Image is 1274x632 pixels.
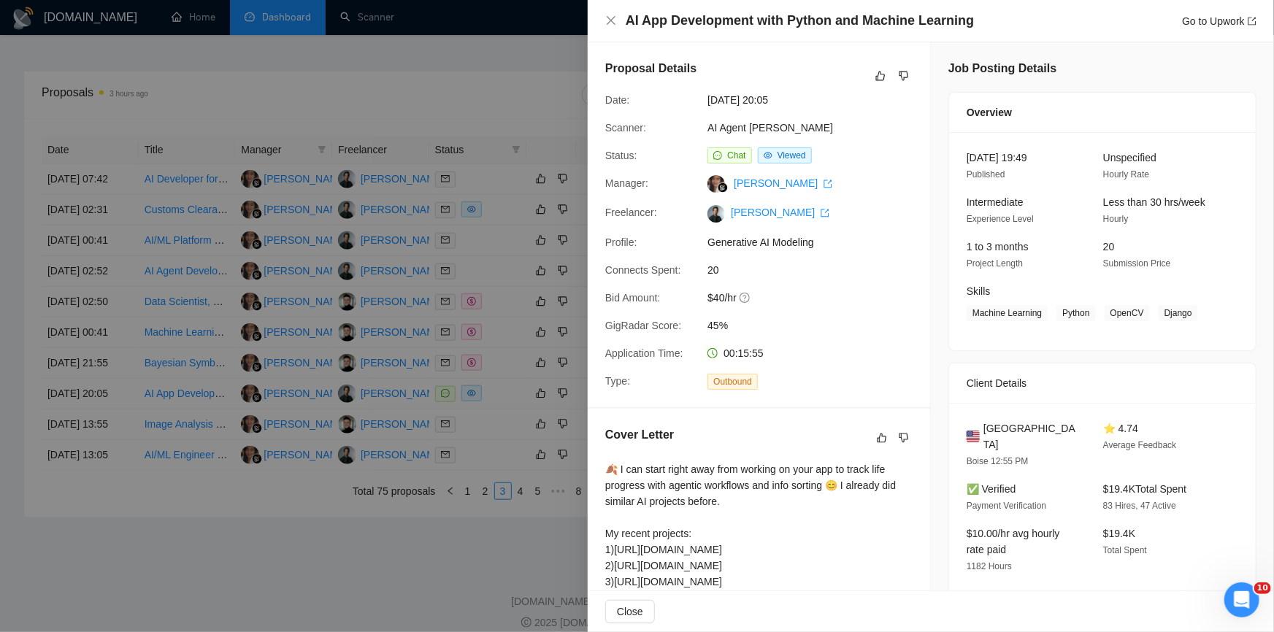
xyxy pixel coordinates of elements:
img: 🇺🇸 [967,428,980,444]
span: close [605,15,617,26]
iframe: Intercom live chat [1224,582,1259,617]
span: Profile: [605,236,637,248]
a: [PERSON_NAME] export [731,207,829,218]
span: 1 to 3 months [967,241,1029,253]
span: Type: [605,375,630,387]
h5: Job Posting Details [948,60,1056,77]
div: Client Details [967,363,1238,403]
h5: Cover Letter [605,426,674,444]
a: AI Agent [PERSON_NAME] [707,122,833,134]
span: Overview [967,104,1012,120]
span: message [713,151,722,160]
span: Viewed [778,150,806,161]
h4: AI App Development with Python and Machine Learning [626,12,974,30]
span: Close [617,604,643,620]
span: 20 [1103,241,1115,253]
span: Status: [605,150,637,161]
span: OpenCV [1105,305,1150,321]
span: Django [1159,305,1198,321]
span: Date: [605,94,629,106]
span: Connects Spent: [605,264,681,276]
img: c1No51xU7MlnVNp1sZWpsVHJh88pVdtkbTzcTJ-0yOUIvNyepkLgS2J7D0Lv65YILf [707,205,725,223]
span: export [821,209,829,217]
span: question-circle [740,292,751,304]
span: $10.00/hr avg hourly rate paid [967,528,1060,555]
span: 1182 Hours [967,561,1012,571]
span: Published [967,169,1005,180]
span: Skills [967,285,991,297]
span: eye [764,151,772,160]
span: [DATE] 19:49 [967,152,1027,163]
a: Go to Upworkexport [1182,15,1256,27]
span: Outbound [707,374,758,390]
span: Submission Price [1103,258,1171,269]
span: export [1248,17,1256,26]
span: 45% [707,317,926,334]
span: 20 [707,262,926,278]
span: clock-circle [707,348,718,358]
span: Scanner: [605,122,646,134]
span: like [875,70,886,82]
span: $19.4K [1103,528,1135,539]
span: $40/hr [707,290,926,306]
div: 🍂 I can start right away from working on your app to track life progress with agentic workflows a... [605,461,913,622]
span: $19.4K Total Spent [1103,483,1186,495]
span: GigRadar Score: [605,320,681,331]
button: like [872,67,889,85]
span: Total Spent [1103,545,1147,555]
span: Machine Learning [967,305,1048,321]
h5: Proposal Details [605,60,697,77]
span: Less than 30 hrs/week [1103,196,1205,208]
span: Application Time: [605,347,683,359]
span: export [824,180,832,188]
button: like [873,429,891,447]
span: dislike [899,432,909,444]
span: Intermediate [967,196,1024,208]
span: Unspecified [1103,152,1156,163]
span: ✅ Verified [967,483,1016,495]
span: Project Length [967,258,1023,269]
button: Close [605,600,655,623]
span: Average Feedback [1103,440,1177,450]
button: Close [605,15,617,27]
button: dislike [895,429,913,447]
span: Boise 12:55 PM [967,456,1029,466]
span: Generative AI Modeling [707,234,926,250]
span: like [877,432,887,444]
span: [GEOGRAPHIC_DATA] [983,420,1080,452]
img: gigradar-bm.png [718,182,728,193]
span: ⭐ 4.74 [1103,423,1138,434]
span: Payment Verification [967,501,1046,511]
span: Hourly [1103,214,1129,224]
span: 10 [1254,582,1271,594]
span: Bid Amount: [605,292,661,304]
span: 83 Hires, 47 Active [1103,501,1176,511]
span: dislike [899,70,909,82]
span: Manager: [605,177,648,189]
span: Freelancer: [605,207,657,218]
span: Experience Level [967,214,1034,224]
span: 00:15:55 [724,347,764,359]
span: Python [1056,305,1095,321]
span: Hourly Rate [1103,169,1149,180]
span: Chat [727,150,745,161]
span: [DATE] 20:05 [707,92,926,108]
button: dislike [895,67,913,85]
a: [PERSON_NAME] export [734,177,832,189]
